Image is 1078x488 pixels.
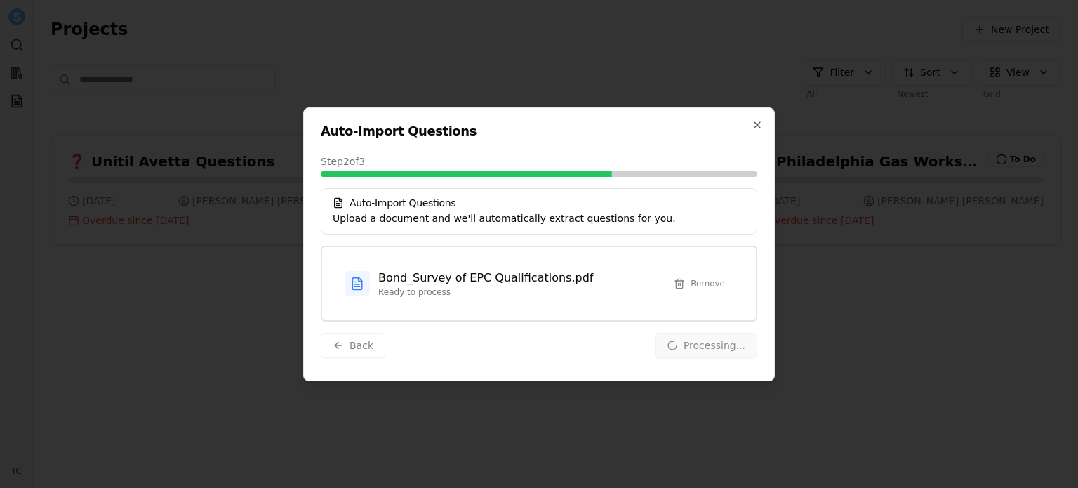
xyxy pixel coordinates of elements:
span: Bond_Survey of EPC Qualifications.pdf [378,270,593,286]
h5: Auto-Import Questions [333,197,745,209]
h2: Auto-Import Questions [321,125,757,138]
div: Upload a document and we'll automatically extract questions for you. [333,211,745,225]
span: Step 2 of 3 [321,154,365,169]
span: Ready to process [378,286,593,298]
